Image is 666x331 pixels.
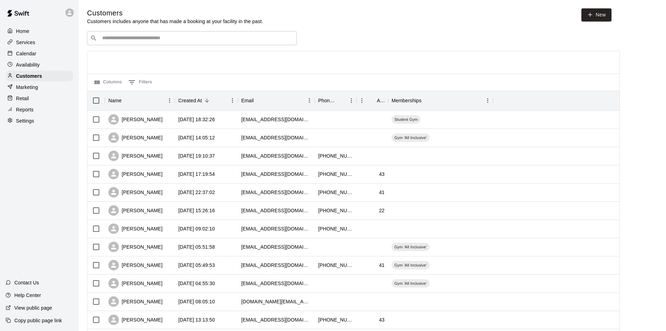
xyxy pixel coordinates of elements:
[241,134,311,141] div: kayman.hulse99@gmail.com
[392,135,430,140] span: Gym 'All Inclusive'
[14,292,41,299] p: Help Center
[238,91,315,110] div: Email
[93,77,124,88] button: Select columns
[392,117,421,122] span: Student Gym
[6,104,73,115] div: Reports
[367,96,377,105] button: Sort
[16,39,35,46] p: Services
[581,8,611,21] a: New
[16,73,42,80] p: Customers
[379,262,385,269] div: 41
[377,91,385,110] div: Age
[392,133,430,142] div: Gym 'All Inclusive'
[178,298,215,305] div: 2025-10-06 08:05:10
[241,225,311,232] div: shakespearcole@gmail.com
[178,134,215,141] div: 2025-10-11 14:05:12
[108,260,163,270] div: [PERSON_NAME]
[6,71,73,81] a: Customers
[392,262,430,268] span: Gym 'All Inclusive'
[178,243,215,250] div: 2025-10-07 05:51:58
[392,281,430,286] span: Gym 'All Inclusive'
[392,244,430,250] span: Gym 'All Inclusive'
[87,8,263,18] h5: Customers
[422,96,431,105] button: Sort
[178,91,202,110] div: Created At
[392,243,430,251] div: Gym 'All Inclusive'
[304,95,315,106] button: Menu
[482,95,493,106] button: Menu
[227,95,238,106] button: Menu
[108,278,163,289] div: [PERSON_NAME]
[105,91,175,110] div: Name
[6,116,73,126] a: Settings
[6,26,73,36] a: Home
[318,171,353,178] div: +18018916560
[336,96,346,105] button: Sort
[108,315,163,325] div: [PERSON_NAME]
[357,91,388,110] div: Age
[241,298,311,305] div: keaton.click@gmail.com
[16,117,34,124] p: Settings
[241,243,311,250] div: eevazcon@gmail.com
[178,225,215,232] div: 2025-10-07 09:02:10
[175,91,238,110] div: Created At
[164,95,175,106] button: Menu
[379,171,385,178] div: 43
[241,316,311,323] div: kiraeastwood@yahoo.com
[315,91,357,110] div: Phone Number
[6,82,73,92] a: Marketing
[108,169,163,179] div: [PERSON_NAME]
[379,316,385,323] div: 43
[241,152,311,159] div: cjkartchner@gmail.com
[16,84,38,91] p: Marketing
[254,96,264,105] button: Sort
[357,95,367,106] button: Menu
[346,95,357,106] button: Menu
[178,152,215,159] div: 2025-10-10 19:10:37
[318,91,336,110] div: Phone Number
[108,151,163,161] div: [PERSON_NAME]
[16,95,29,102] p: Retail
[108,114,163,125] div: [PERSON_NAME]
[108,223,163,234] div: [PERSON_NAME]
[178,207,215,214] div: 2025-10-07 15:26:16
[87,18,263,25] p: Customers includes anyone that has made a booking at your facility in the past.
[241,171,311,178] div: mattfudd@gmail.com
[379,207,385,214] div: 22
[178,262,215,269] div: 2025-10-07 05:49:53
[392,279,430,288] div: Gym 'All Inclusive'
[6,37,73,48] a: Services
[6,60,73,70] a: Availability
[241,280,311,287] div: mrj23ruiz76@gmail.com
[122,96,131,105] button: Sort
[178,116,215,123] div: 2025-10-13 18:32:26
[178,280,215,287] div: 2025-10-07 04:55:30
[379,189,385,196] div: 41
[318,189,353,196] div: +18015585227
[388,91,493,110] div: Memberships
[241,91,254,110] div: Email
[108,91,122,110] div: Name
[87,31,297,45] div: Search customers by name or email
[392,261,430,269] div: Gym 'All Inclusive'
[16,28,29,35] p: Home
[108,296,163,307] div: [PERSON_NAME]
[318,316,353,323] div: +16824728911
[16,61,40,68] p: Availability
[14,317,62,324] p: Copy public page link
[14,304,52,311] p: View public page
[6,93,73,104] a: Retail
[6,48,73,59] a: Calendar
[318,262,353,269] div: +18019462025
[392,115,421,124] div: Student Gym
[178,316,215,323] div: 2025-10-02 13:13:50
[318,225,353,232] div: +14356890225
